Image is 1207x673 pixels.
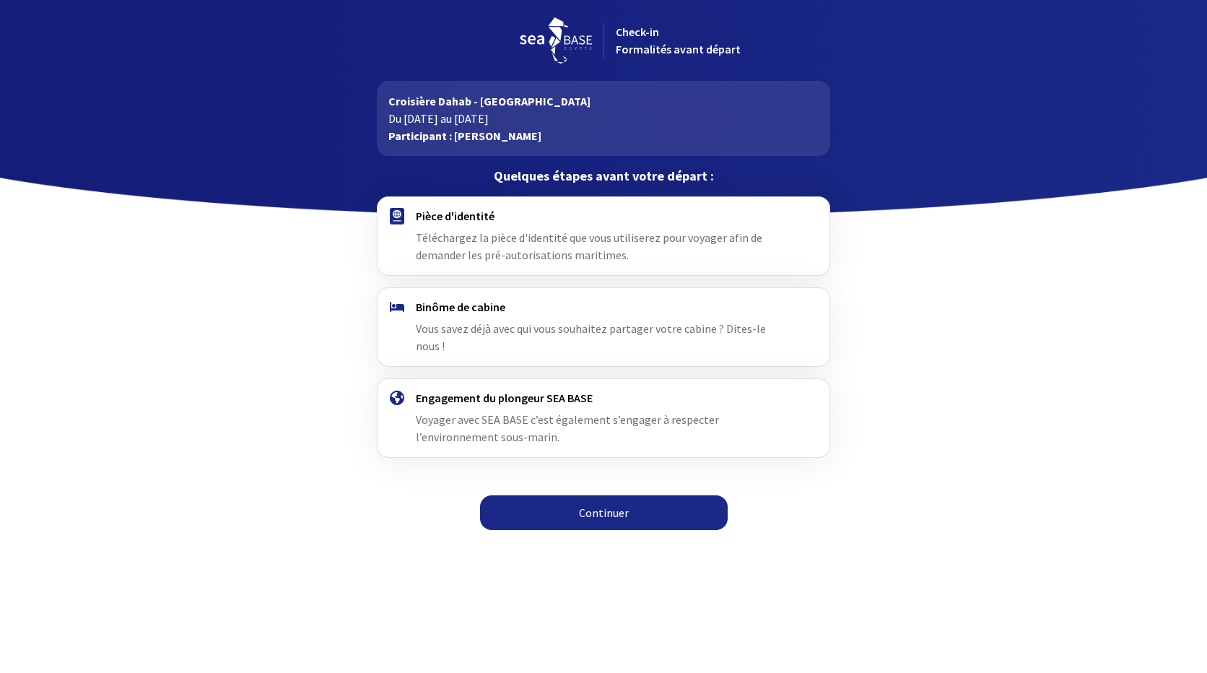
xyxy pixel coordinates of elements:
[388,127,818,144] p: Participant : [PERSON_NAME]
[520,17,592,64] img: logo_seabase.svg
[480,495,728,530] a: Continuer
[377,168,829,185] p: Quelques étapes avant votre départ :
[416,230,762,262] span: Téléchargez la pièce d'identité que vous utiliserez pour voyager afin de demander les pré-autoris...
[390,391,404,405] img: engagement.svg
[616,25,741,56] span: Check-in Formalités avant départ
[390,302,404,312] img: binome.svg
[416,321,766,353] span: Vous savez déjà avec qui vous souhaitez partager votre cabine ? Dites-le nous !
[416,209,790,223] h4: Pièce d'identité
[416,412,719,444] span: Voyager avec SEA BASE c’est également s’engager à respecter l’environnement sous-marin.
[416,300,790,314] h4: Binôme de cabine
[416,391,790,405] h4: Engagement du plongeur SEA BASE
[388,110,818,127] p: Du [DATE] au [DATE]
[390,208,404,225] img: passport.svg
[388,92,818,110] p: Croisière Dahab - [GEOGRAPHIC_DATA]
